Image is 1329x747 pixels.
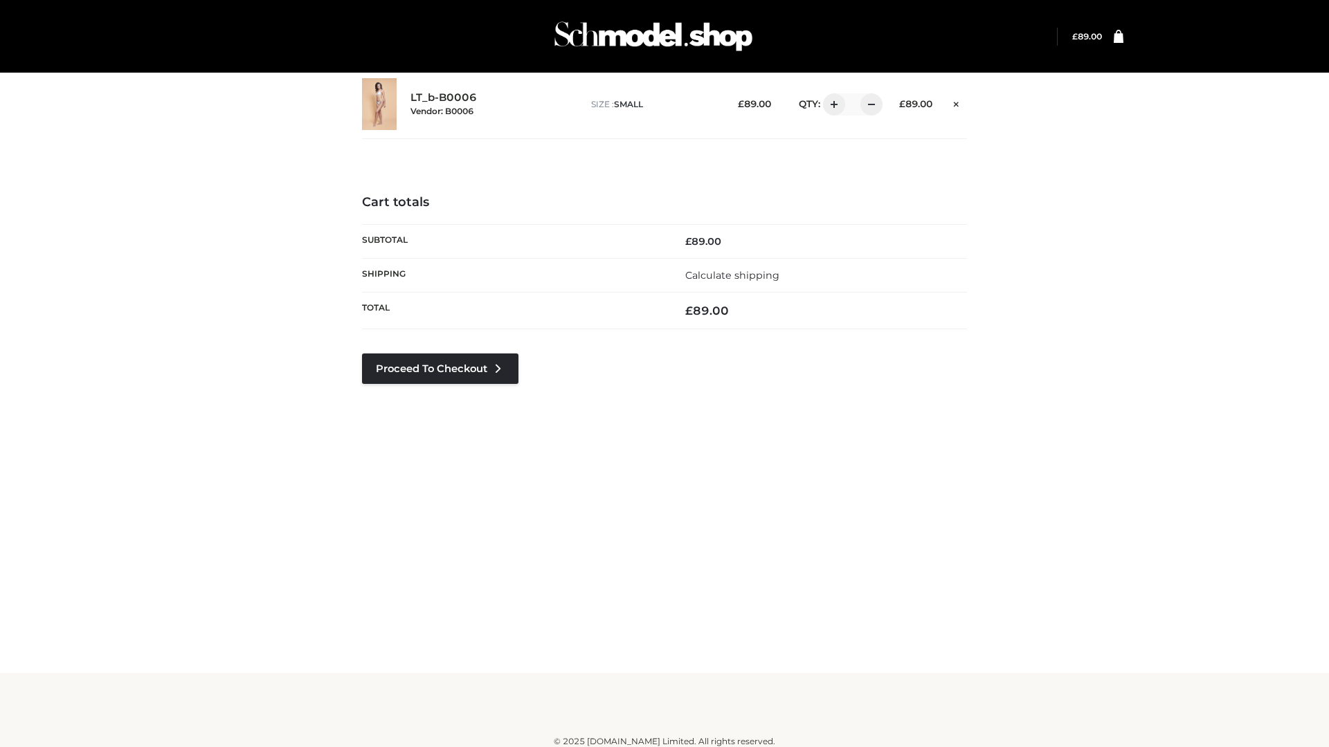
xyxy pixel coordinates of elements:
th: Total [362,293,664,329]
small: Vendor: B0006 [410,106,473,116]
img: Schmodel Admin 964 [550,9,757,64]
a: Proceed to Checkout [362,353,518,384]
p: size : [591,98,716,111]
a: £89.00 [1072,31,1102,41]
span: £ [899,98,905,109]
th: Shipping [362,258,664,292]
bdi: 89.00 [738,98,771,109]
img: LT_b-B0006 - SMALL [362,78,397,130]
a: LT_b-B0006 [410,91,477,104]
th: Subtotal [362,224,664,258]
div: QTY: [785,93,878,116]
bdi: 89.00 [1072,31,1102,41]
span: SMALL [614,99,643,109]
bdi: 89.00 [685,304,729,317]
span: £ [738,98,744,109]
span: £ [685,304,693,317]
a: Remove this item [946,93,967,111]
span: £ [685,235,691,248]
bdi: 89.00 [899,98,932,109]
bdi: 89.00 [685,235,721,248]
span: £ [1072,31,1078,41]
a: Calculate shipping [685,269,779,282]
h4: Cart totals [362,195,967,210]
